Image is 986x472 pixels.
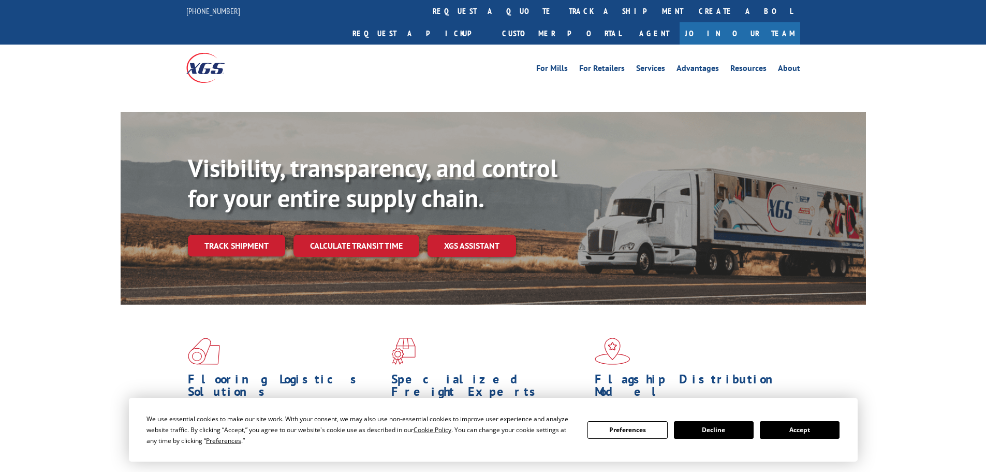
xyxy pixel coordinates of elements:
[494,22,629,45] a: Customer Portal
[146,413,575,446] div: We use essential cookies to make our site work. With your consent, we may also use non-essential ...
[414,425,451,434] span: Cookie Policy
[778,64,800,76] a: About
[188,373,384,403] h1: Flooring Logistics Solutions
[674,421,754,439] button: Decline
[188,152,557,214] b: Visibility, transparency, and control for your entire supply chain.
[186,6,240,16] a: [PHONE_NUMBER]
[536,64,568,76] a: For Mills
[629,22,680,45] a: Agent
[595,338,630,365] img: xgs-icon-flagship-distribution-model-red
[129,398,858,462] div: Cookie Consent Prompt
[579,64,625,76] a: For Retailers
[636,64,665,76] a: Services
[391,338,416,365] img: xgs-icon-focused-on-flooring-red
[587,421,667,439] button: Preferences
[188,235,285,256] a: Track shipment
[595,373,790,403] h1: Flagship Distribution Model
[206,436,241,445] span: Preferences
[345,22,494,45] a: Request a pickup
[391,373,587,403] h1: Specialized Freight Experts
[730,64,767,76] a: Resources
[428,235,516,257] a: XGS ASSISTANT
[293,235,419,257] a: Calculate transit time
[188,338,220,365] img: xgs-icon-total-supply-chain-intelligence-red
[760,421,840,439] button: Accept
[680,22,800,45] a: Join Our Team
[676,64,719,76] a: Advantages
